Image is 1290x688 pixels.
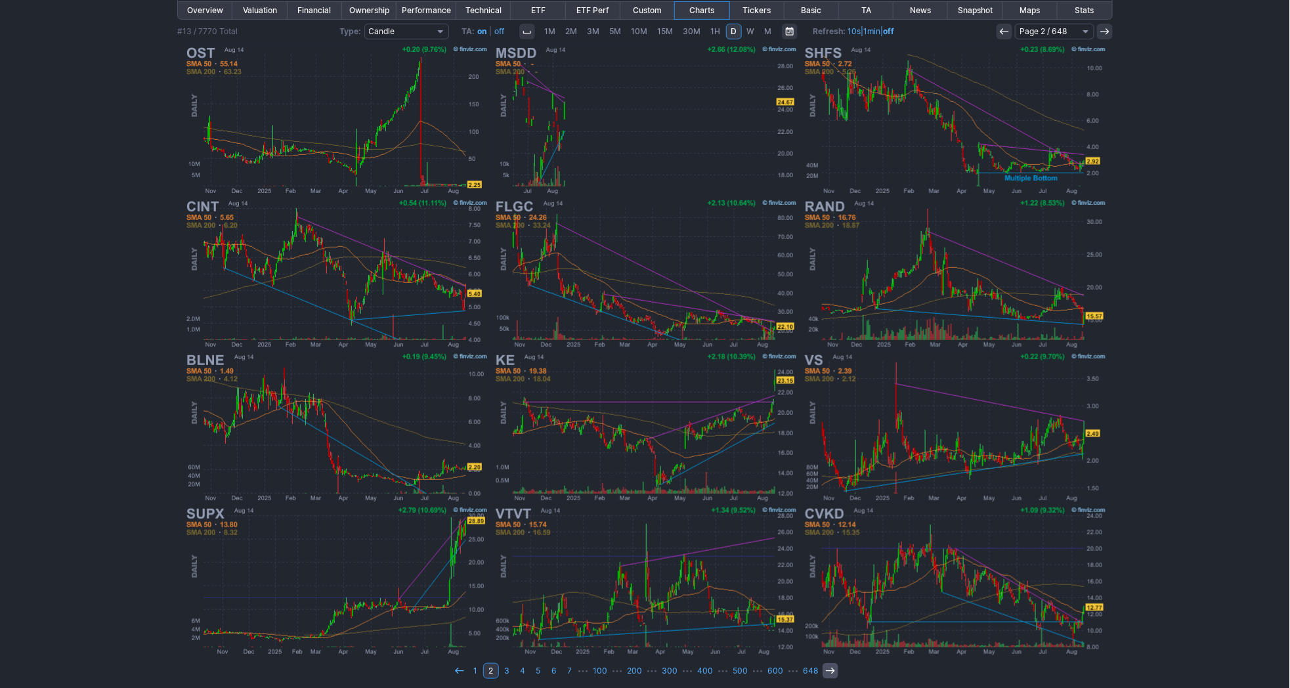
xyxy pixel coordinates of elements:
a: 10M [627,24,653,39]
img: OST - Ostin Technology Group Co Ltd - Stock Price Chart [183,43,490,197]
img: CVKD - Cadrenal Therapeutics Inc - Stock Price Chart [801,504,1108,658]
button: Interval [519,24,535,39]
a: D [726,24,742,39]
span: 30M [683,26,701,36]
img: BLNE - Beeline Holdings Inc - Stock Price Chart [183,351,490,504]
b: Refresh: [813,26,846,36]
a: TA [839,2,893,19]
span: 2M [566,26,578,36]
a: 1 [467,663,483,679]
a: 4 [515,663,530,679]
b: 2 [489,663,494,679]
a: on [478,26,487,36]
span: W [747,26,755,36]
a: off [495,26,505,36]
img: CINT - CI&T Inc - Stock Price Chart [183,197,490,351]
a: 500 [728,663,752,679]
a: 3 [499,663,515,679]
a: 1min [864,26,881,36]
a: 648 [798,663,823,679]
span: 10M [632,26,648,36]
a: 2M [561,24,582,39]
b: Type: [340,26,362,36]
a: 6 [546,663,562,679]
a: Basic [785,2,839,19]
button: Range [782,24,798,39]
a: 300 [657,663,682,679]
a: Technical [456,2,511,19]
img: FLGC - Flora Growth Corp - Stock Price Chart [492,197,799,351]
span: 1M [545,26,556,36]
a: 100 [588,663,612,679]
a: 10s [848,26,861,36]
span: D [731,26,737,36]
span: ⋯ [682,663,693,679]
a: Financial [288,2,342,19]
a: 7 [562,663,578,679]
a: News [893,2,948,19]
a: 3M [583,24,605,39]
a: 1M [540,24,561,39]
span: | | [813,25,895,38]
span: M [765,26,772,36]
a: Tickers [729,2,784,19]
span: 1H [711,26,721,36]
a: W [742,24,760,39]
a: 600 [763,663,788,679]
span: 15M [658,26,674,36]
div: #13 / 7770 Total [177,25,238,38]
span: ⋯ [718,663,728,679]
span: 5M [610,26,622,36]
span: ⋯ [612,663,622,679]
a: 1H [706,24,725,39]
span: ⋯ [647,663,657,679]
img: RAND - Rand Capital Corp - Stock Price Chart [801,197,1108,351]
a: 5 [530,663,546,679]
a: Charts [675,2,729,19]
a: 15M [653,24,678,39]
a: 30M [679,24,706,39]
a: 5M [605,24,626,39]
img: SHFS - SHF Holdings Inc - Stock Price Chart [801,43,1108,197]
a: 200 [622,663,647,679]
a: 400 [693,663,718,679]
span: 3M [588,26,600,36]
a: Valuation [232,2,287,19]
a: Overview [178,2,232,19]
a: 2 [483,663,499,679]
a: Maps [1003,2,1058,19]
a: Stats [1058,2,1112,19]
b: TA: [462,26,475,36]
a: M [760,24,777,39]
a: Ownership [342,2,397,19]
span: ⋯ [788,663,798,679]
a: Snapshot [948,2,1002,19]
span: | [490,26,492,36]
span: ⋯ [752,663,763,679]
span: ⋯ [578,663,588,679]
img: MSDD - GraniteShares 2x Short MSTR Daily ETF - Stock Price Chart [492,43,799,197]
a: off [884,26,895,36]
img: VTVT - vTv Therapeutics Inc - Stock Price Chart [492,504,799,658]
a: Custom [620,2,675,19]
img: SUPX - Super X AI Technology Ltd - Stock Price Chart [183,504,490,658]
a: Performance [397,2,456,19]
img: VS - Versus Systems Inc - Stock Price Chart [801,351,1108,504]
a: ETF Perf [566,2,620,19]
img: KE - Kimball Electronics Inc - Stock Price Chart [492,351,799,504]
a: ETF [511,2,565,19]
